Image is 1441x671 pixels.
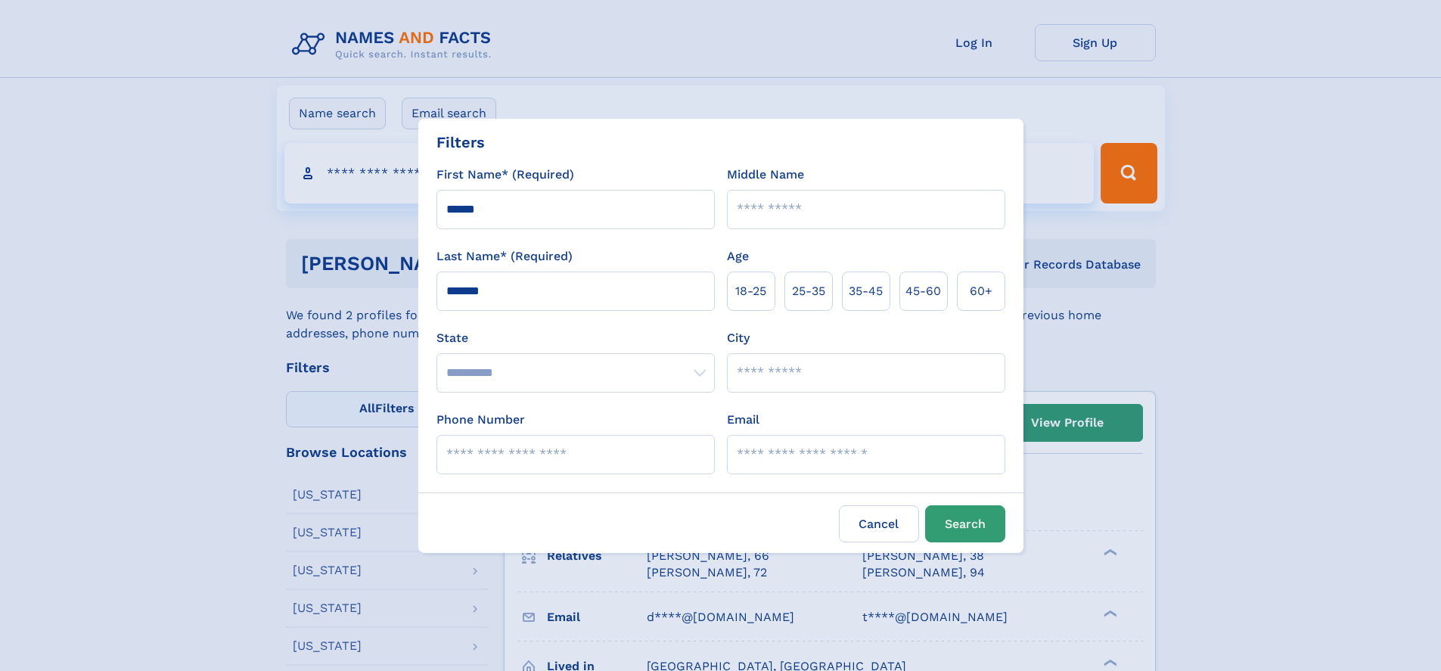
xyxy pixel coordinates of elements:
label: Last Name* (Required) [436,247,573,266]
span: 18‑25 [735,282,766,300]
label: Phone Number [436,411,525,429]
label: Email [727,411,759,429]
label: City [727,329,750,347]
label: State [436,329,715,347]
label: Middle Name [727,166,804,184]
span: 45‑60 [905,282,941,300]
label: Age [727,247,749,266]
label: Cancel [839,505,919,542]
span: 60+ [970,282,992,300]
span: 25‑35 [792,282,825,300]
div: Filters [436,131,485,154]
span: 35‑45 [849,282,883,300]
label: First Name* (Required) [436,166,574,184]
button: Search [925,505,1005,542]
